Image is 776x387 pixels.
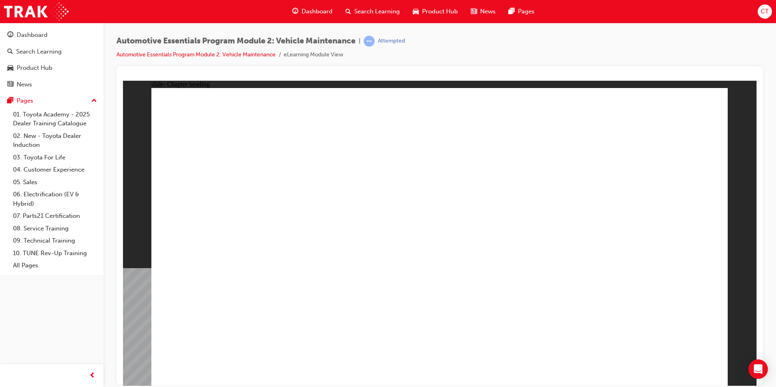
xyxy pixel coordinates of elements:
[345,6,351,17] span: search-icon
[3,93,100,108] button: Pages
[359,37,360,46] span: |
[7,32,13,39] span: guage-icon
[758,4,772,19] button: CT
[17,63,52,73] div: Product Hub
[354,7,400,16] span: Search Learning
[422,7,458,16] span: Product Hub
[480,7,496,16] span: News
[4,2,69,21] img: Trak
[3,28,100,43] a: Dashboard
[471,6,477,17] span: news-icon
[10,222,100,235] a: 08. Service Training
[91,96,97,106] span: up-icon
[406,3,464,20] a: car-iconProduct Hub
[10,163,100,176] a: 04. Customer Experience
[10,247,100,260] a: 10. TUNE Rev-Up Training
[292,6,298,17] span: guage-icon
[378,37,405,45] div: Attempted
[364,36,375,47] span: learningRecordVerb_ATTEMPT-icon
[10,259,100,272] a: All Pages
[17,30,47,40] div: Dashboard
[10,176,100,189] a: 05. Sales
[502,3,541,20] a: pages-iconPages
[17,80,32,89] div: News
[748,359,768,379] div: Open Intercom Messenger
[339,3,406,20] a: search-iconSearch Learning
[3,77,100,92] a: News
[761,7,769,16] span: CT
[509,6,515,17] span: pages-icon
[17,96,33,105] div: Pages
[7,64,13,72] span: car-icon
[284,50,343,60] li: eLearning Module View
[10,210,100,222] a: 07. Parts21 Certification
[16,47,62,56] div: Search Learning
[3,44,100,59] a: Search Learning
[518,7,535,16] span: Pages
[10,188,100,210] a: 06. Electrification (EV & Hybrid)
[10,234,100,247] a: 09. Technical Training
[7,81,13,88] span: news-icon
[7,97,13,105] span: pages-icon
[3,26,100,93] button: DashboardSearch LearningProduct HubNews
[116,37,356,46] span: Automotive Essentials Program Module 2: Vehicle Maintenance
[413,6,419,17] span: car-icon
[10,151,100,164] a: 03. Toyota For Life
[3,60,100,75] a: Product Hub
[10,130,100,151] a: 02. New - Toyota Dealer Induction
[464,3,502,20] a: news-iconNews
[116,51,276,58] a: Automotive Essentials Program Module 2: Vehicle Maintenance
[7,48,13,56] span: search-icon
[286,3,339,20] a: guage-iconDashboard
[10,108,100,130] a: 01. Toyota Academy - 2025 Dealer Training Catalogue
[89,371,95,381] span: prev-icon
[302,7,332,16] span: Dashboard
